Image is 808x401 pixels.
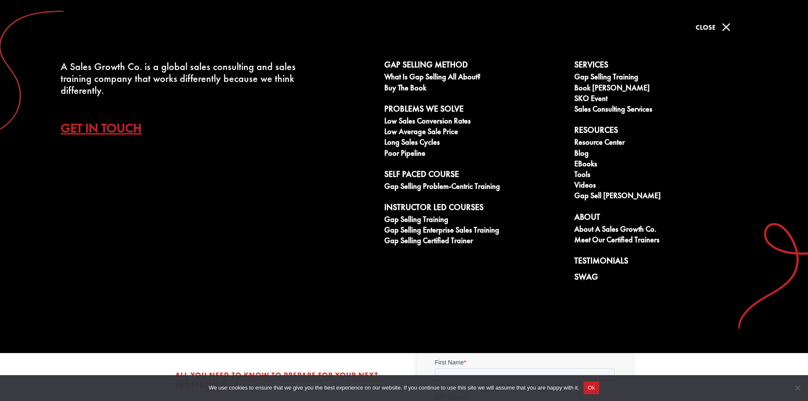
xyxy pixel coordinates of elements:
[574,212,755,225] a: About
[574,73,755,83] a: Gap Selling Training
[574,170,755,181] a: Tools
[574,149,755,160] a: Blog
[574,256,755,269] a: Testimonials
[696,23,716,32] span: Close
[209,384,579,392] span: We use cookies to ensure that we give you the best experience on our website. If you continue to ...
[384,169,565,182] a: Self Paced Course
[384,60,565,73] a: Gap Selling Method
[384,182,565,193] a: Gap Selling Problem-Centric Training
[175,370,391,391] div: All you need to know to prepare for your next prospecting call!
[574,60,755,73] a: Services
[574,181,755,191] a: Videos
[61,113,154,143] a: Get In Touch
[384,202,565,215] a: Instructor Led Courses
[574,191,755,202] a: Gap Sell [PERSON_NAME]
[384,84,565,94] a: Buy The Book
[718,19,735,36] span: M
[574,236,755,246] a: Meet our Certified Trainers
[384,104,565,117] a: Problems We Solve
[384,215,565,226] a: Gap Selling Training
[574,138,755,149] a: Resource Center
[574,272,755,285] a: Swag
[61,61,302,96] div: A Sales Growth Co. is a global sales consulting and sales training company that works differently...
[384,117,565,127] a: Low Sales Conversion Rates
[574,225,755,236] a: About A Sales Growth Co.
[574,94,755,105] a: SKO Event
[574,125,755,138] a: Resources
[793,384,802,392] span: No
[584,381,599,394] button: Ok
[384,226,565,236] a: Gap Selling Enterprise Sales Training
[384,138,565,149] a: Long Sales Cycles
[384,127,565,138] a: Low Average Sale Price
[384,236,565,247] a: Gap Selling Certified Trainer
[574,84,755,94] a: Book [PERSON_NAME]
[384,149,565,160] a: Poor Pipeline
[384,73,565,83] a: What is Gap Selling all about?
[574,105,755,115] a: Sales Consulting Services
[574,160,755,170] a: eBooks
